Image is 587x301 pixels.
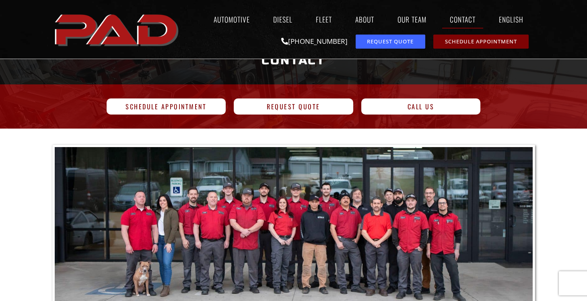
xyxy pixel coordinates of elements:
img: The image shows the word "PAD" in bold, red, uppercase letters with a slight shadow effect. [52,8,183,51]
a: schedule repair or service appointment [433,35,529,49]
a: Request Quote [234,98,353,115]
a: Our Team [390,10,434,29]
span: Schedule Appointment [445,39,517,44]
a: pro automotive and diesel home page [52,8,183,51]
a: [PHONE_NUMBER] [281,37,348,46]
span: Call Us [408,103,435,110]
span: Request Quote [267,103,320,110]
nav: Menu [183,10,535,29]
a: Automotive [206,10,257,29]
a: request a service or repair quote [356,35,425,49]
a: About [348,10,382,29]
a: Contact [442,10,483,29]
h1: Contact [56,45,531,76]
a: Fleet [308,10,340,29]
a: English [491,10,535,29]
a: Call Us [361,98,481,115]
span: Request Quote [367,39,414,44]
a: Diesel [266,10,300,29]
span: Schedule Appointment [126,103,206,110]
a: Schedule Appointment [107,98,226,115]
